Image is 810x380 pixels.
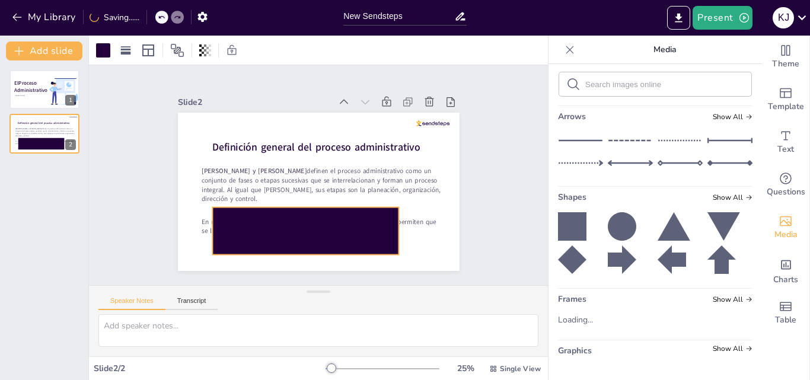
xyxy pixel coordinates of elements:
[139,41,158,60] div: Layout
[713,113,752,121] span: Show all
[768,100,804,113] span: Template
[667,6,690,30] button: Export to PowerPoint
[767,186,805,199] span: Questions
[9,114,79,153] div: https://app.sendsteps.com/image/7b2877fe-6d/0ed7f19d-42e2-4ed3-b170-27cf9f5e1a61.pngDefinición ge...
[451,363,480,374] div: 25 %
[558,111,586,122] span: Arrows
[94,363,326,374] div: Slide 2 / 2
[558,314,603,325] div: Loading...
[773,7,794,28] div: K J
[762,249,809,292] div: Add charts and graphs
[9,70,79,109] div: https://app.sendsteps.com/image/7b2877fe-6d/0ed7f19d-42e2-4ed3-b170-27cf9f5e1a61.pngElProceso Adm...
[762,206,809,249] div: Add images, graphics, shapes or video
[558,191,586,203] span: Shapes
[579,36,750,64] p: Media
[178,97,331,108] div: Slide 2
[343,8,454,25] input: Insert title
[90,12,139,23] div: Saving......
[777,143,794,156] span: Text
[14,80,18,87] span: El
[713,295,752,304] span: Show all
[774,228,798,241] span: Media
[773,6,794,30] button: K J
[585,80,744,89] input: Search images online
[18,121,69,124] strong: Definición general del proceso administrativo
[98,297,165,310] button: Speaker Notes
[762,292,809,334] div: Add a table
[775,314,796,327] span: Table
[15,127,42,130] strong: [PERSON_NAME] y [PERSON_NAME]
[65,95,76,106] div: 1
[693,6,752,30] button: Present
[202,167,307,175] strong: [PERSON_NAME] y [PERSON_NAME]
[65,139,76,150] div: 2
[762,78,809,121] div: Add ready made slides
[212,140,420,154] strong: Definición general del proceso administrativo
[762,164,809,206] div: Get real-time input from your audience
[773,273,798,286] span: Charts
[15,127,75,136] p: definen el proceso administrativo como un conjunto de fases o etapas sucesivas que se interrelaci...
[500,364,541,373] span: Single View
[170,43,184,58] span: Position
[165,297,218,310] button: Transcript
[15,95,25,97] span: [PERSON_NAME]
[772,58,799,71] span: Theme
[762,36,809,78] div: Change the overall theme
[15,140,75,145] p: En resumen el proceso administrativo es un conjunto de fases que permiten que se lleve a cabo la ...
[14,80,47,94] strong: Proceso Administrativo
[558,293,586,305] span: Frames
[713,193,752,202] span: Show all
[202,167,441,203] p: definen el proceso administrativo como un conjunto de fases o etapas sucesivas que se interrelaci...
[762,121,809,164] div: Add text boxes
[202,217,441,235] p: En resumen el proceso administrativo es un conjunto de fases que permiten que se lleve a cabo la ...
[713,344,752,353] span: Show all
[558,345,592,356] span: Graphics
[9,8,81,27] button: My Library
[6,41,82,60] button: Add slide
